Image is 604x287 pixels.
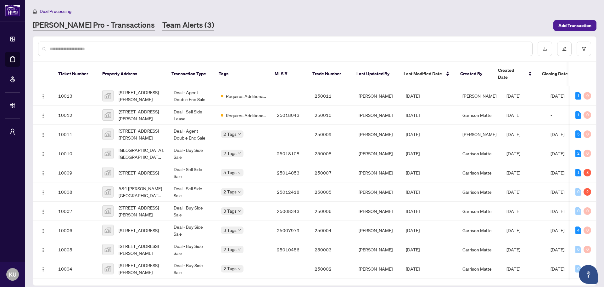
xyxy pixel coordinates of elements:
[238,190,241,193] span: down
[575,265,581,273] div: 0
[462,170,492,175] span: Garrison Matte
[537,62,581,86] th: Closing Date
[119,108,164,122] span: [STREET_ADDRESS][PERSON_NAME]
[169,182,216,202] td: Deal - Sell Side Sale
[103,90,113,101] img: thumbnail-img
[103,110,113,120] img: thumbnail-img
[226,93,267,100] span: Requires Additional Docs
[169,259,216,278] td: Deal - Buy Side Sale
[575,169,581,176] div: 1
[53,144,97,163] td: 10010
[399,62,455,86] th: Last Modified Date
[226,112,267,119] span: Requires Additional Docs
[584,188,591,196] div: 2
[354,163,401,182] td: [PERSON_NAME]
[223,207,237,215] span: 3 Tags
[354,144,401,163] td: [PERSON_NAME]
[41,209,46,214] img: Logo
[119,243,164,256] span: [STREET_ADDRESS][PERSON_NAME]
[354,125,401,144] td: [PERSON_NAME]
[506,170,520,175] span: [DATE]
[103,167,113,178] img: thumbnail-img
[558,20,591,31] span: Add Transaction
[577,42,591,56] button: filter
[354,182,401,202] td: [PERSON_NAME]
[406,151,420,156] span: [DATE]
[38,148,48,158] button: Logo
[277,247,299,252] span: 25010456
[5,5,20,16] img: logo
[169,106,216,125] td: Deal - Sell Side Lease
[406,227,420,233] span: [DATE]
[41,113,46,118] img: Logo
[545,144,590,163] td: [DATE]
[214,62,270,86] th: Tags
[455,62,493,86] th: Created By
[41,190,46,195] img: Logo
[506,247,520,252] span: [DATE]
[354,221,401,240] td: [PERSON_NAME]
[545,202,590,221] td: [DATE]
[33,20,155,31] a: [PERSON_NAME] Pro - Transactions
[406,112,420,118] span: [DATE]
[310,221,354,240] td: 250004
[310,259,354,278] td: 250002
[53,182,97,202] td: 10008
[575,92,581,100] div: 1
[103,225,113,236] img: thumbnail-img
[506,112,520,118] span: [DATE]
[579,265,598,284] button: Open asap
[103,206,113,216] img: thumbnail-img
[238,152,241,155] span: down
[307,62,351,86] th: Trade Number
[169,221,216,240] td: Deal - Buy Side Sale
[53,125,97,144] td: 10011
[169,86,216,106] td: Deal - Agent Double End Sale
[223,246,237,253] span: 2 Tags
[169,202,216,221] td: Deal - Buy Side Sale
[270,62,307,86] th: MLS #
[169,163,216,182] td: Deal - Sell Side Sale
[9,129,16,135] span: user-switch
[53,240,97,259] td: 10005
[277,112,299,118] span: 25018043
[462,112,492,118] span: Garrison Matte
[310,144,354,163] td: 250008
[462,227,492,233] span: Garrison Matte
[462,131,496,137] span: [PERSON_NAME]
[41,228,46,233] img: Logo
[119,185,164,199] span: 584 [PERSON_NAME][GEOGRAPHIC_DATA], [GEOGRAPHIC_DATA]
[553,20,596,31] button: Add Transaction
[277,208,299,214] span: 25008343
[584,130,591,138] div: 0
[575,227,581,234] div: 4
[53,106,97,125] td: 10012
[354,86,401,106] td: [PERSON_NAME]
[277,170,299,175] span: 25014053
[38,168,48,178] button: Logo
[575,130,581,138] div: 5
[103,129,113,140] img: thumbnail-img
[41,248,46,253] img: Logo
[506,93,520,99] span: [DATE]
[542,70,568,77] span: Closing Date
[119,127,164,141] span: [STREET_ADDRESS][PERSON_NAME]
[166,62,214,86] th: Transaction Type
[543,47,547,51] span: download
[506,227,520,233] span: [DATE]
[545,182,590,202] td: [DATE]
[53,259,97,278] td: 10004
[38,244,48,255] button: Logo
[584,111,591,119] div: 0
[545,259,590,278] td: [DATE]
[119,146,164,160] span: [GEOGRAPHIC_DATA], [GEOGRAPHIC_DATA], [GEOGRAPHIC_DATA]
[162,20,214,31] a: Team Alerts (3)
[310,240,354,259] td: 250003
[506,208,520,214] span: [DATE]
[584,207,591,215] div: 0
[119,89,164,103] span: [STREET_ADDRESS][PERSON_NAME]
[354,240,401,259] td: [PERSON_NAME]
[462,247,492,252] span: Garrison Matte
[103,187,113,197] img: thumbnail-img
[169,125,216,144] td: Deal - Agent Double End Sale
